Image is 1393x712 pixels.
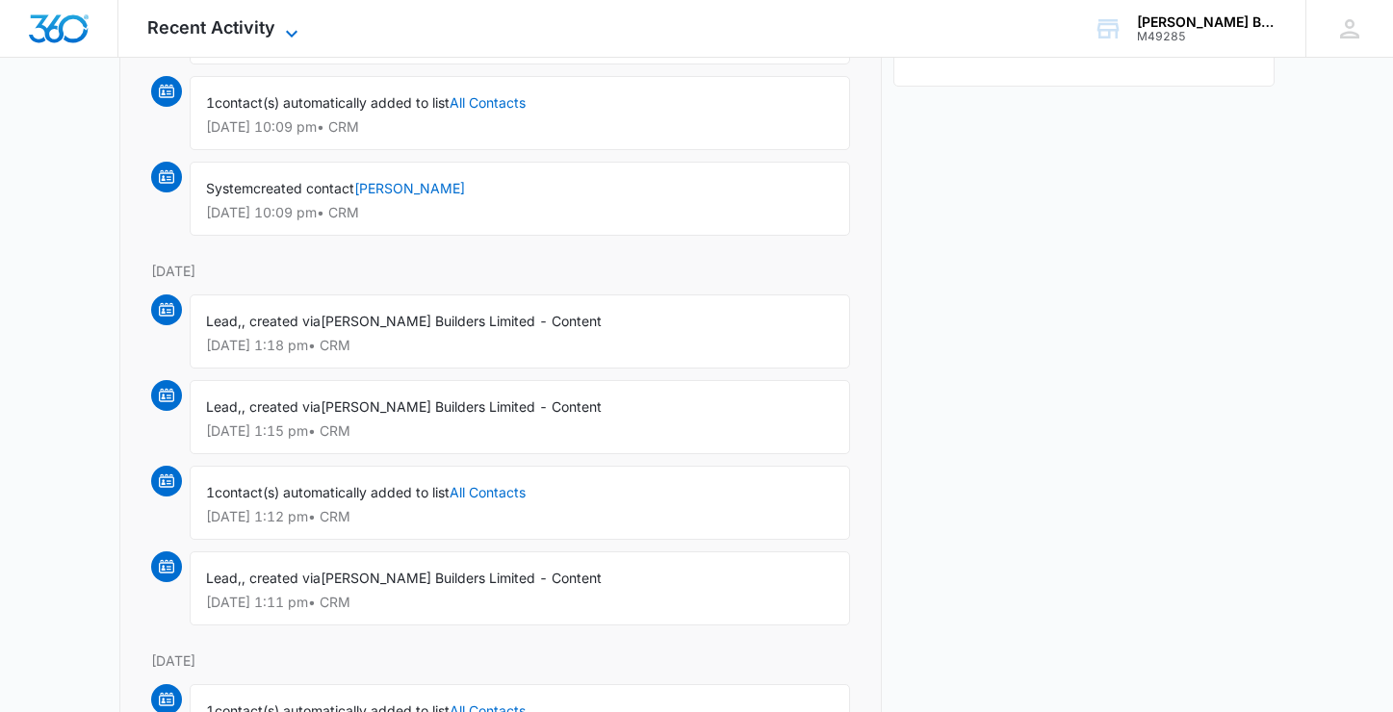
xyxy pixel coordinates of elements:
[151,650,850,671] p: [DATE]
[206,510,834,523] p: [DATE] 1:12 pm • CRM
[206,484,215,500] span: 1
[450,484,526,500] a: All Contacts
[321,313,602,329] span: [PERSON_NAME] Builders Limited - Content
[206,398,242,415] span: Lead,
[242,398,321,415] span: , created via
[215,94,450,111] span: contact(s) automatically added to list
[151,261,850,281] p: [DATE]
[242,313,321,329] span: , created via
[206,570,242,586] span: Lead,
[147,17,275,38] span: Recent Activity
[450,94,526,111] a: All Contacts
[1137,14,1277,30] div: account name
[321,570,602,586] span: [PERSON_NAME] Builders Limited - Content
[253,180,354,196] span: created contact
[206,180,253,196] span: System
[1137,30,1277,43] div: account id
[242,570,321,586] span: , created via
[206,120,834,134] p: [DATE] 10:09 pm • CRM
[206,94,215,111] span: 1
[206,313,242,329] span: Lead,
[206,339,834,352] p: [DATE] 1:18 pm • CRM
[206,596,834,609] p: [DATE] 1:11 pm • CRM
[206,206,834,219] p: [DATE] 10:09 pm • CRM
[206,424,834,438] p: [DATE] 1:15 pm • CRM
[215,484,450,500] span: contact(s) automatically added to list
[354,180,465,196] a: [PERSON_NAME]
[321,398,602,415] span: [PERSON_NAME] Builders Limited - Content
